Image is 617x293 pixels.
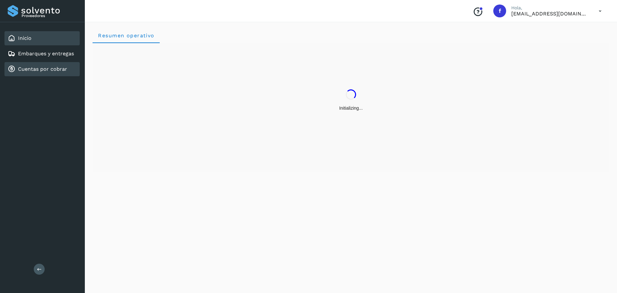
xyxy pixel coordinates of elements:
a: Inicio [18,35,31,41]
div: Cuentas por cobrar [4,62,80,76]
p: Hola, [511,5,588,11]
div: Inicio [4,31,80,45]
p: Proveedores [22,14,77,18]
a: Embarques y entregas [18,50,74,57]
span: Resumen operativo [98,32,155,39]
p: facturacion@transportesglp.com [511,11,588,17]
a: Cuentas por cobrar [18,66,67,72]
div: Embarques y entregas [4,47,80,61]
